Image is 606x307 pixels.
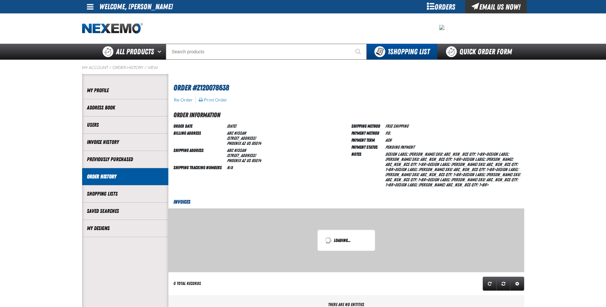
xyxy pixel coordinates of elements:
span: ACH [385,138,391,143]
a: Address Book [87,104,164,111]
td: Notes [351,150,383,188]
span: Order #Z120078638 [173,83,229,92]
span: There are no entities [328,302,364,307]
a: My Account [82,65,108,70]
h3: Invoices [168,198,524,206]
a: Reset grid action [496,277,510,291]
a: Invoice History [87,139,164,146]
td: Shipping Tracking Numbers [173,164,224,171]
span: US [246,141,250,146]
td: Billing Address [173,129,224,146]
bdo: 85014 [251,141,261,146]
span: [DATE] [227,124,236,129]
span: P.O. [385,131,391,136]
span: / [109,65,111,70]
span: ABC NISSAN [227,148,246,153]
td: Payment Method [351,129,383,136]
span: [STREET_ADDRESS] [227,153,256,158]
span: All Products [116,46,154,57]
a: Home [82,23,143,34]
bdo: 85014 [251,158,261,163]
a: Expand or Collapse Grid Settings [510,277,524,291]
button: Open All Products pages [155,44,166,60]
input: Search [166,44,367,60]
div: 0 total records [173,281,201,287]
td: Shipping Method [351,122,383,129]
button: Re-Order [173,97,193,103]
a: Previously Purchased [87,156,164,163]
td: Shipping Address [173,146,224,164]
span: AZ [242,158,245,163]
span: Free Shipping [385,124,408,129]
td: Order Date [173,122,224,129]
span: [STREET_ADDRESS] [227,136,256,141]
span: US [246,158,250,163]
img: bcb0fb6b68f42f21e2a78dd92242ad83.jpeg [439,25,444,30]
span: / [144,65,147,70]
span: N/A [227,165,233,170]
a: View [148,65,158,70]
nav: Breadcrumbs [82,65,524,70]
span: PHOENIX [227,141,241,146]
a: Order History [87,173,164,180]
span: Design Label: [PERSON_NAME] Sku: ABC_NSN_BCS Qty: 1<br>Design Label: [PERSON_NAME] Sku: ABC_NSN_B... [385,152,520,187]
div: Loading... [324,236,368,244]
a: Quick Order Form [437,44,524,60]
strong: 1 [387,47,390,56]
a: Saved Searches [87,207,164,215]
span: AZ [242,141,245,146]
button: Start Searching [351,44,367,60]
button: Print Order [198,97,227,103]
a: Order History [112,65,143,70]
td: Payment Status [351,143,383,150]
a: Refresh grid action [483,277,497,291]
span: Pending payment [385,145,414,150]
a: My Designs [87,225,164,232]
span: PHOENIX [227,158,241,163]
img: Nexemo logo [82,23,143,34]
span: ABC NISSAN [227,131,246,136]
a: My Profile [87,87,164,94]
h2: Order Information [173,110,524,120]
a: Shopping Lists [87,190,164,198]
a: Users [87,121,164,129]
span: Shopping List [387,47,430,56]
button: You have 1 Shopping List. Open to view details [367,44,437,60]
td: Payment Term [351,136,383,143]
